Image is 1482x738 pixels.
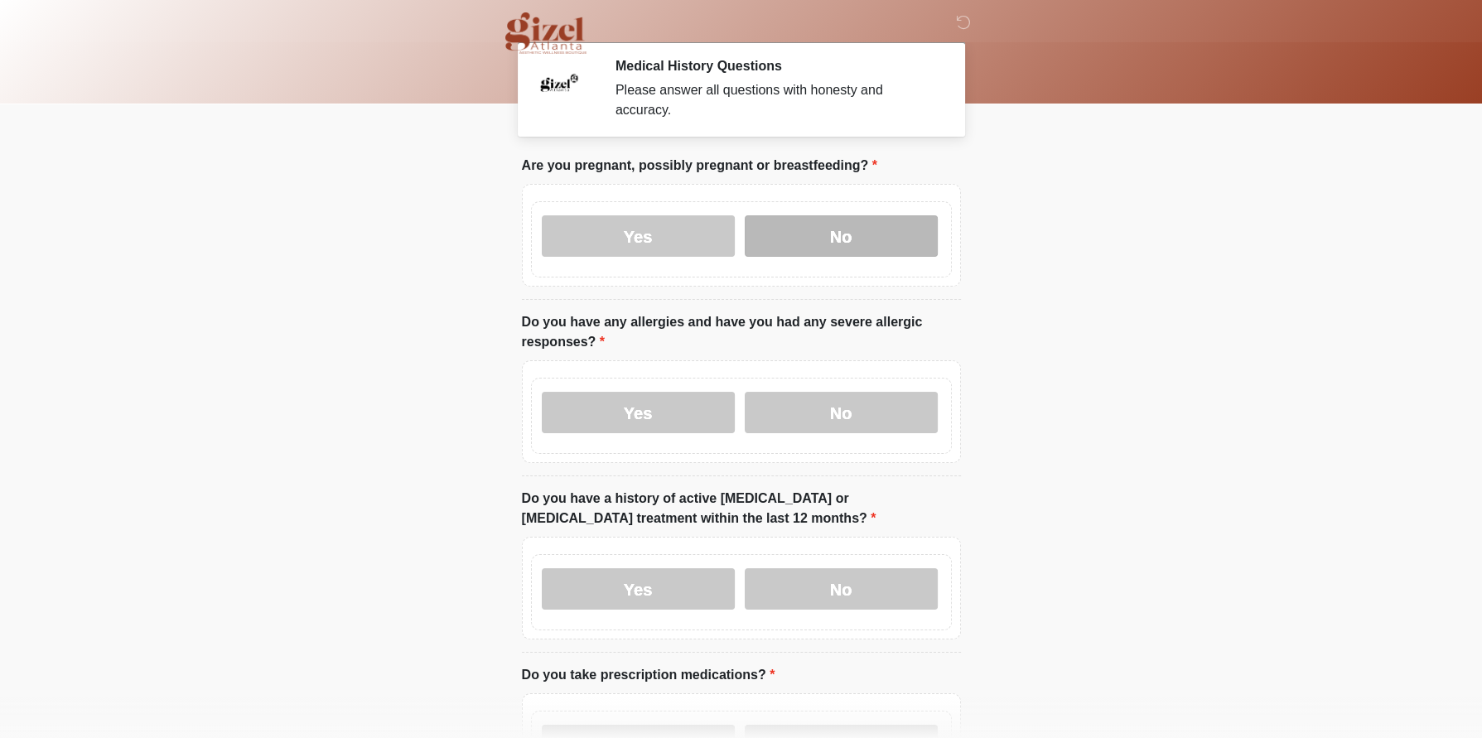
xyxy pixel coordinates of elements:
label: No [745,568,938,610]
label: Do you have a history of active [MEDICAL_DATA] or [MEDICAL_DATA] treatment within the last 12 mon... [522,489,961,528]
label: Do you have any allergies and have you had any severe allergic responses? [522,312,961,352]
label: Yes [542,215,735,257]
label: Do you take prescription medications? [522,665,775,685]
label: Are you pregnant, possibly pregnant or breastfeeding? [522,156,877,176]
label: No [745,392,938,433]
img: Gizel Atlanta Logo [505,12,587,54]
img: Agent Avatar [534,58,584,108]
div: Please answer all questions with honesty and accuracy. [615,80,936,120]
label: Yes [542,568,735,610]
label: No [745,215,938,257]
label: Yes [542,392,735,433]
